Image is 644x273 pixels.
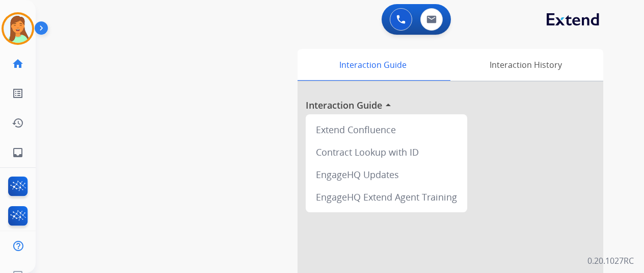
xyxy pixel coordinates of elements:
div: EngageHQ Extend Agent Training [310,186,463,208]
div: Extend Confluence [310,118,463,141]
mat-icon: inbox [12,146,24,159]
div: Interaction History [448,49,603,81]
div: EngageHQ Updates [310,163,463,186]
mat-icon: history [12,117,24,129]
div: Contract Lookup with ID [310,141,463,163]
p: 0.20.1027RC [587,255,634,267]
div: Interaction Guide [298,49,448,81]
mat-icon: list_alt [12,87,24,100]
img: avatar [4,14,32,43]
mat-icon: home [12,58,24,70]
